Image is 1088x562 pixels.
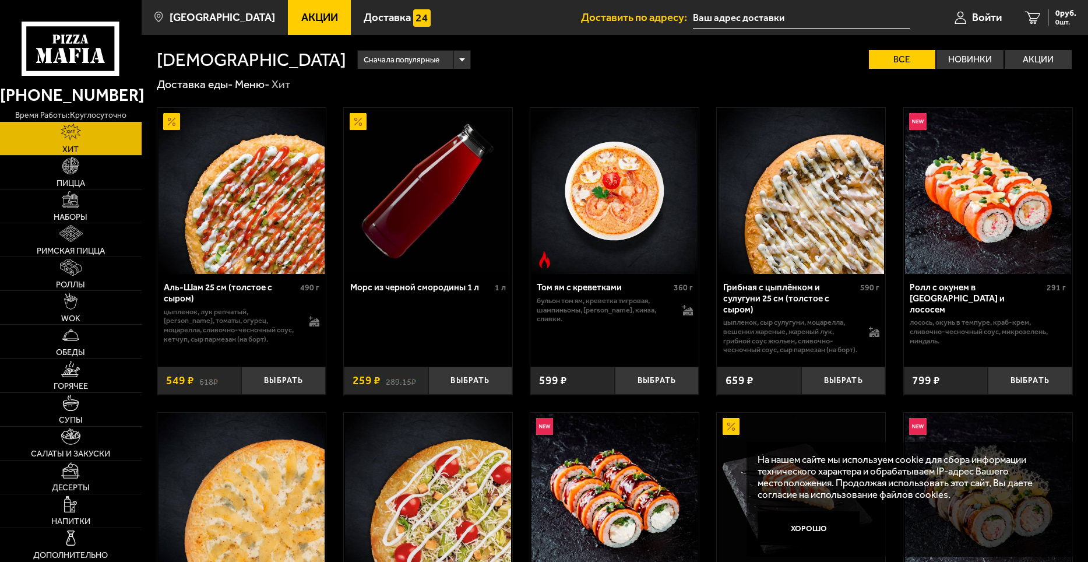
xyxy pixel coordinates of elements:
a: НовинкаРолл с окунем в темпуре и лососем [904,108,1072,274]
span: WOK [61,314,80,322]
div: Морс из черной смородины 1 л [350,282,492,293]
img: Ролл с окунем в темпуре и лососем [905,108,1071,274]
p: цыпленок, лук репчатый, [PERSON_NAME], томаты, огурец, моцарелла, сливочно-чесночный соус, кетчуп... [164,307,298,343]
img: Акционный [163,113,180,130]
span: 590 г [860,283,879,293]
span: 659 ₽ [726,375,753,386]
span: 1 л [495,283,506,293]
img: Новинка [909,113,926,130]
span: Сначала популярные [364,49,439,71]
span: Роллы [56,280,85,289]
a: АкционныйАль-Шам 25 см (толстое с сыром) [157,108,326,274]
a: Доставка еды- [157,78,233,91]
img: Острое блюдо [536,251,553,268]
span: Горячее [54,382,88,390]
button: Выбрать [428,367,513,395]
s: 618 ₽ [199,375,218,386]
span: [GEOGRAPHIC_DATA] [170,12,275,23]
p: цыпленок, сыр сулугуни, моцарелла, вешенки жареные, жареный лук, грибной соус Жюльен, сливочно-че... [723,318,857,354]
div: Грибная с цыплёнком и сулугуни 25 см (толстое с сыром) [723,282,857,315]
div: Ролл с окунем в [GEOGRAPHIC_DATA] и лососем [910,282,1044,315]
img: Аль-Шам 25 см (толстое с сыром) [159,108,325,274]
label: Все [869,50,936,69]
span: Супы [59,416,83,424]
div: Аль-Шам 25 см (толстое с сыром) [164,282,298,304]
h1: [DEMOGRAPHIC_DATA] [157,51,346,69]
p: лосось, окунь в темпуре, краб-крем, сливочно-чесночный соус, микрозелень, миндаль. [910,318,1066,345]
span: Римская пицца [37,247,105,255]
div: Том ям с креветками [537,282,671,293]
img: Том ям с креветками [531,108,698,274]
span: Акции [301,12,338,23]
button: Хорошо [758,511,860,545]
span: 490 г [300,283,319,293]
span: Салаты и закуски [31,449,110,458]
span: Дополнительно [33,551,108,559]
span: Десерты [52,483,90,491]
span: 291 г [1047,283,1066,293]
span: 549 ₽ [166,375,194,386]
p: На нашем сайте мы используем cookie для сбора информации технического характера и обрабатываем IP... [758,454,1054,501]
img: Грибная с цыплёнком и сулугуни 25 см (толстое с сыром) [719,108,885,274]
img: 15daf4d41897b9f0e9f617042186c801.svg [413,9,430,26]
span: Хит [62,145,79,153]
span: 360 г [674,283,693,293]
p: бульон том ям, креветка тигровая, шампиньоны, [PERSON_NAME], кинза, сливки. [537,296,671,324]
img: Морс из черной смородины 1 л [345,108,511,274]
span: Обеды [56,348,85,356]
input: Ваш адрес доставки [693,7,910,29]
a: АкционныйМорс из черной смородины 1 л [344,108,512,274]
button: Выбрать [988,367,1072,395]
span: Доставить по адресу: [581,12,693,23]
span: Напитки [51,517,90,525]
span: Войти [972,12,1002,23]
a: Меню- [235,78,270,91]
div: Хит [272,77,290,92]
a: Грибная с цыплёнком и сулугуни 25 см (толстое с сыром) [717,108,885,274]
span: Доставка [364,12,411,23]
a: Острое блюдоТом ям с креветками [530,108,699,274]
img: Новинка [909,418,926,435]
span: Пицца [57,179,85,187]
img: Акционный [350,113,367,130]
label: Новинки [936,50,1004,69]
span: Наборы [54,213,87,221]
label: Акции [1005,50,1072,69]
s: 289.15 ₽ [386,375,416,386]
button: Выбрать [801,367,886,395]
span: 0 руб. [1055,9,1076,17]
span: 259 ₽ [353,375,381,386]
button: Выбрать [241,367,326,395]
img: Новинка [536,418,553,435]
button: Выбрать [615,367,699,395]
span: 799 ₽ [912,375,940,386]
span: 599 ₽ [539,375,567,386]
img: Акционный [723,418,740,435]
span: 0 шт. [1055,19,1076,26]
